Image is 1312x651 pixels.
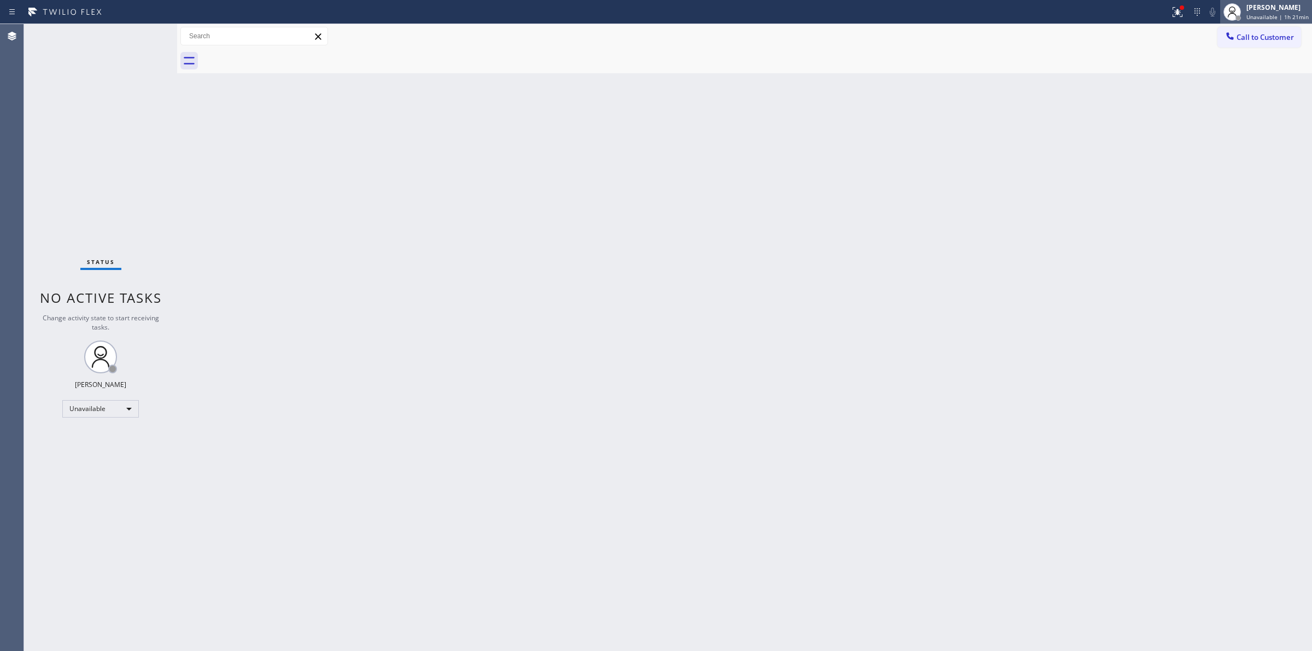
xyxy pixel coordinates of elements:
[1246,13,1309,21] span: Unavailable | 1h 21min
[87,258,115,266] span: Status
[40,289,162,307] span: No active tasks
[62,400,139,418] div: Unavailable
[1246,3,1309,12] div: [PERSON_NAME]
[1217,27,1301,48] button: Call to Customer
[181,27,327,45] input: Search
[43,313,159,332] span: Change activity state to start receiving tasks.
[75,380,126,389] div: [PERSON_NAME]
[1237,32,1294,42] span: Call to Customer
[1205,4,1220,20] button: Mute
